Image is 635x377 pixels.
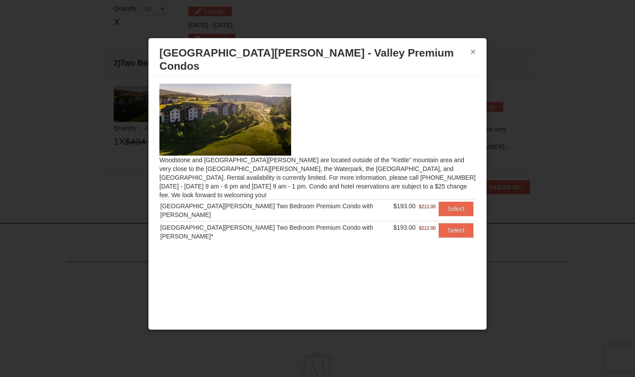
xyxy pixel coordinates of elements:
button: × [470,47,476,56]
div: Woodstone and [GEOGRAPHIC_DATA][PERSON_NAME] are located outside of the "Kettle" mountain area an... [153,77,482,258]
span: $212.00 [419,224,436,232]
span: $193.00 [393,224,416,231]
span: $193.00 [393,203,416,210]
span: [GEOGRAPHIC_DATA][PERSON_NAME] - Valley Premium Condos [159,47,454,72]
div: [GEOGRAPHIC_DATA][PERSON_NAME] Two Bedroom Premium Condo with [PERSON_NAME] [160,202,392,219]
button: Select [439,223,473,237]
span: $212.00 [419,202,436,211]
div: [GEOGRAPHIC_DATA][PERSON_NAME] Two Bedroom Premium Condo with [PERSON_NAME]* [160,223,392,241]
button: Select [439,202,473,216]
img: 19219041-4-ec11c166.jpg [159,84,291,156]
